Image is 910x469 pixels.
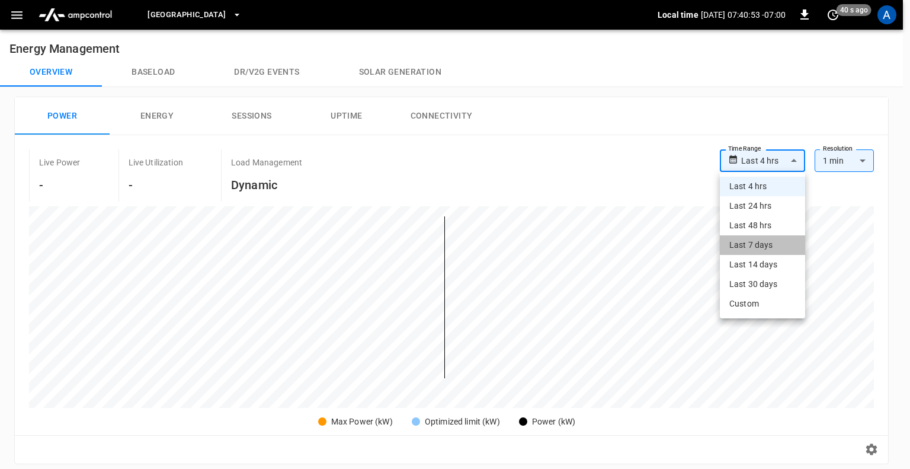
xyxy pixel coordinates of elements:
[720,196,805,216] li: Last 24 hrs
[720,235,805,255] li: Last 7 days
[720,294,805,314] li: Custom
[720,177,805,196] li: Last 4 hrs
[720,216,805,235] li: Last 48 hrs
[720,275,805,294] li: Last 30 days
[720,255,805,275] li: Last 14 days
